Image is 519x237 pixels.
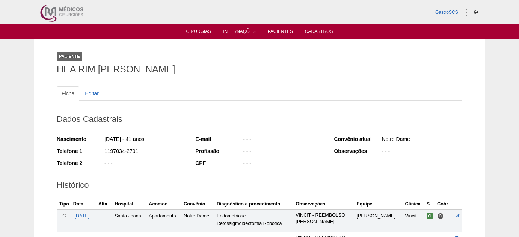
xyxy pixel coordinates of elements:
th: S [425,199,436,210]
div: - - - [242,135,324,145]
a: Internações [223,29,256,36]
div: Observações [334,147,381,155]
th: Clínica [404,199,425,210]
span: Confirmada [427,213,433,219]
div: Profissão [195,147,242,155]
th: Observações [294,199,355,210]
div: - - - [381,147,462,157]
div: [DATE] - 41 anos [104,135,185,145]
td: [PERSON_NAME] [355,209,403,232]
td: Santa Joana [113,209,147,232]
th: Convênio [182,199,215,210]
div: - - - [242,147,324,157]
th: Cobr. [436,199,453,210]
a: Editar [80,86,104,100]
i: Sair [474,10,478,15]
div: - - - [242,159,324,169]
div: - - - [104,159,185,169]
p: VINCIT - REEMBOLSO [PERSON_NAME] [296,212,353,225]
th: Diagnóstico e procedimento [215,199,294,210]
th: Acomod. [147,199,182,210]
th: Tipo [57,199,72,210]
td: Apartamento [147,209,182,232]
h2: Dados Cadastrais [57,112,462,129]
div: Notre Dame [381,135,462,145]
div: Nascimento [57,135,104,143]
span: Consultório [437,213,444,219]
th: Hospital [113,199,147,210]
a: [DATE] [75,213,90,219]
div: Convênio atual [334,135,381,143]
h2: Histórico [57,178,462,195]
div: Paciente [57,52,82,61]
div: Telefone 2 [57,159,104,167]
td: Notre Dame [182,209,215,232]
a: GastroSCS [435,10,458,15]
a: Pacientes [268,29,293,36]
h1: HEA RIM [PERSON_NAME] [57,64,462,74]
td: — [92,209,113,232]
a: Cirurgias [186,29,211,36]
td: Endometriose Retossigmoidectomia Robótica [215,209,294,232]
div: 1197034-2791 [104,147,185,157]
td: Vincit [404,209,425,232]
th: Equipe [355,199,403,210]
div: Telefone 1 [57,147,104,155]
a: Ficha [57,86,79,100]
div: CPF [195,159,242,167]
th: Data [72,199,92,210]
div: C [58,212,70,220]
div: E-mail [195,135,242,143]
a: Cadastros [305,29,333,36]
th: Alta [92,199,113,210]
